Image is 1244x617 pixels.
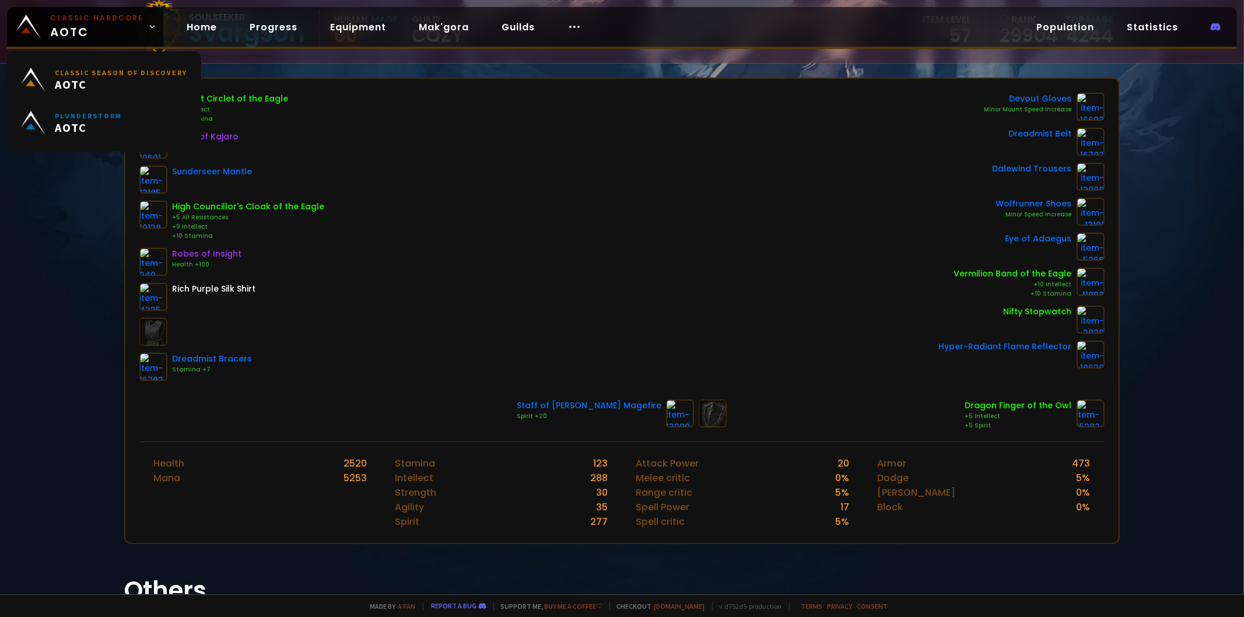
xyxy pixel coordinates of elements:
div: Spell critic [636,514,685,529]
div: +5 Intellect [965,412,1072,421]
div: Jewel of Kajaro [172,131,239,143]
img: item-16703 [139,353,167,381]
div: Attack Power [636,456,699,471]
a: Privacy [828,602,853,611]
div: Wolfrunner Shoes [996,198,1072,210]
div: +5 All Resistances [172,213,324,222]
a: [DOMAIN_NAME] [654,602,705,611]
img: item-15282 [1077,399,1105,427]
div: Vermilion Band of the Eagle [954,268,1072,280]
div: 277 [590,514,608,529]
div: Minor Speed Increase [996,210,1072,219]
div: Dalewind Trousers [993,163,1072,175]
div: Dodge [877,471,909,485]
div: +9 Intellect [172,222,324,232]
div: Health +100 [172,260,241,269]
div: Melee critic [636,471,690,485]
img: item-18638 [1077,341,1105,369]
div: Stamina +7 [172,365,252,374]
img: item-13185 [139,166,167,194]
a: Statistics [1117,15,1187,39]
div: Intellect [395,471,433,485]
a: PlunderstormAOTC [14,101,194,145]
a: a fan [398,602,416,611]
a: Classic Season of DiscoveryAOTC [14,58,194,101]
a: Buy me a coffee [545,602,602,611]
div: Armor [877,456,906,471]
span: Checkout [609,602,705,611]
div: +10 Intellect [954,280,1072,289]
div: Staff of [PERSON_NAME] Magefire [517,399,661,412]
div: 2520 [344,456,367,471]
div: 5 % [835,514,849,529]
div: High Councillor's Cloak of the Eagle [172,201,324,213]
div: Spell Power [636,500,689,514]
div: [PERSON_NAME] [877,485,955,500]
div: 288 [590,471,608,485]
div: Dreadmist Bracers [172,353,252,365]
img: item-4335 [139,283,167,311]
div: 473 [1073,456,1091,471]
div: Spirit +20 [517,412,661,421]
img: item-13101 [1077,198,1105,226]
div: Health [153,456,184,471]
div: Spirit [395,514,419,529]
div: Agility [395,500,424,514]
span: AOTC [55,77,187,92]
a: Equipment [321,15,395,39]
img: item-13000 [666,399,694,427]
img: item-10138 [139,201,167,229]
div: Dragon Finger of the Owl [965,399,1072,412]
h1: Others [124,572,1119,609]
a: Classic HardcoreAOTC [7,7,163,47]
div: Range critic [636,485,692,500]
img: item-13008 [1077,163,1105,191]
div: Minor Mount Speed Increase [984,105,1072,114]
span: Support me, [493,602,602,611]
div: +10 Stamina [172,232,324,241]
div: Strength [395,485,436,500]
div: 20 [837,456,849,471]
div: 35 [596,500,608,514]
div: +10 Stamina [954,289,1072,299]
div: 0 % [835,471,849,485]
small: Plunderstorm [55,111,122,120]
div: Mana [153,471,180,485]
div: 17 [840,500,849,514]
div: 0 % [1077,485,1091,500]
span: v. d752d5 - production [712,602,782,611]
div: 5 % [1077,471,1091,485]
div: +17 Intellect [172,105,288,114]
img: item-2820 [1077,306,1105,334]
img: item-11992 [1077,268,1105,296]
div: +5 Spirit [965,421,1072,430]
div: Devout Gloves [984,93,1072,105]
small: Classic Season of Discovery [55,68,187,77]
div: Dreadmist Belt [1009,128,1072,140]
div: Stamina [395,456,435,471]
div: 123 [593,456,608,471]
a: Home [177,15,226,39]
img: item-16702 [1077,128,1105,156]
div: Elegant Circlet of the Eagle [172,93,288,105]
img: item-16692 [1077,93,1105,121]
div: 5 % [835,485,849,500]
div: Rich Purple Silk Shirt [172,283,255,295]
img: item-940 [139,248,167,276]
div: Hyper-Radiant Flame Reflector [939,341,1072,353]
a: Mak'gora [409,15,478,39]
span: AOTC [50,13,143,41]
a: Report a bug [432,601,477,610]
div: 30 [596,485,608,500]
span: AOTC [55,120,122,135]
div: Nifty Stopwatch [1004,306,1072,318]
a: Population [1027,15,1103,39]
div: +17 Stamina [172,114,288,124]
div: Sunderseer Mantle [172,166,252,178]
small: Classic Hardcore [50,13,143,23]
div: Robes of Insight [172,248,241,260]
div: Block [877,500,903,514]
a: Progress [240,15,307,39]
a: Guilds [492,15,544,39]
img: item-5266 [1077,233,1105,261]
